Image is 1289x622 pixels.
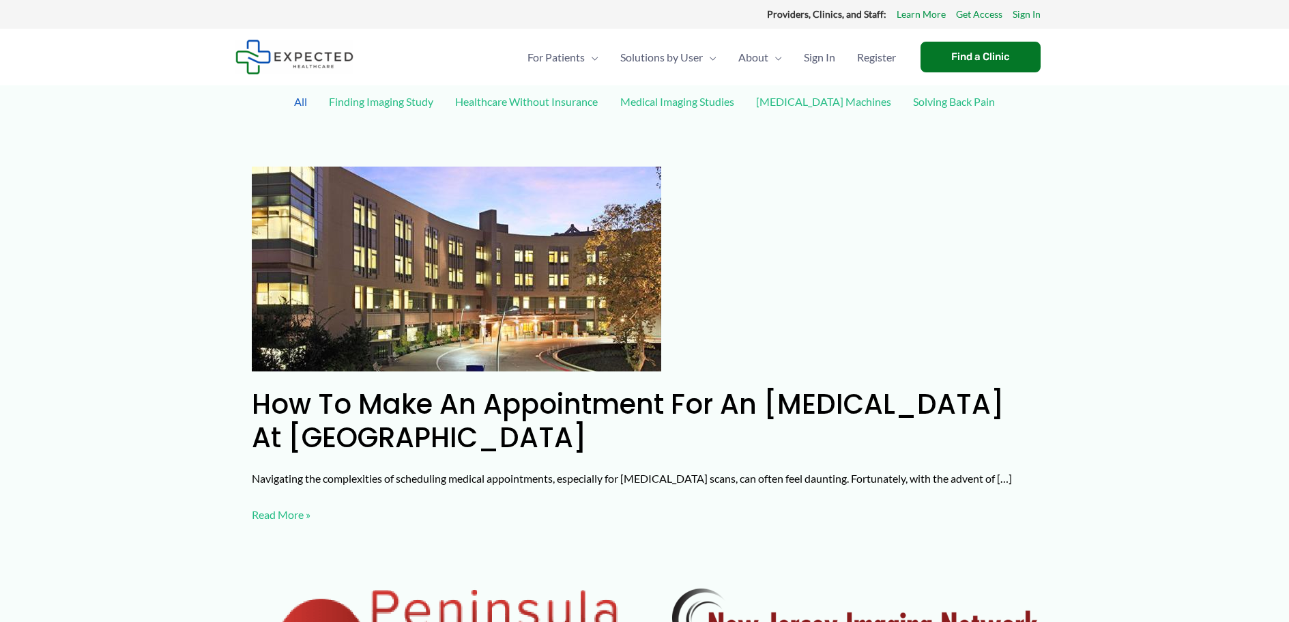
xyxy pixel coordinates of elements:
a: Read: How to Make an Appointment for an MRI at Camino Real [252,261,661,274]
strong: Providers, Clinics, and Staff: [767,8,886,20]
span: Sign In [804,33,835,81]
div: Post Filters [235,85,1054,150]
a: Get Access [956,5,1002,23]
span: Menu Toggle [768,33,782,81]
img: How to Make an Appointment for an MRI at Camino Real [252,167,661,371]
a: [MEDICAL_DATA] Machines [749,89,898,113]
a: Sign In [793,33,846,81]
span: For Patients [527,33,585,81]
a: Healthcare Without Insurance [448,89,605,113]
a: Sign In [1013,5,1041,23]
a: How to Make an Appointment for an [MEDICAL_DATA] at [GEOGRAPHIC_DATA] [252,385,1004,457]
p: Navigating the complexities of scheduling medical appointments, especially for [MEDICAL_DATA] sca... [252,468,1038,489]
a: Solving Back Pain [906,89,1002,113]
a: Find a Clinic [921,42,1041,72]
span: Menu Toggle [703,33,716,81]
a: All [287,89,314,113]
span: Solutions by User [620,33,703,81]
a: Solutions by UserMenu Toggle [609,33,727,81]
a: Read More » [252,505,310,525]
img: Expected Healthcare Logo - side, dark font, small [235,40,353,74]
a: Medical Imaging Studies [613,89,741,113]
a: For PatientsMenu Toggle [517,33,609,81]
a: Learn More [897,5,946,23]
nav: Primary Site Navigation [517,33,907,81]
a: Finding Imaging Study [322,89,440,113]
span: About [738,33,768,81]
span: Register [857,33,896,81]
a: AboutMenu Toggle [727,33,793,81]
a: Register [846,33,907,81]
span: Menu Toggle [585,33,598,81]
